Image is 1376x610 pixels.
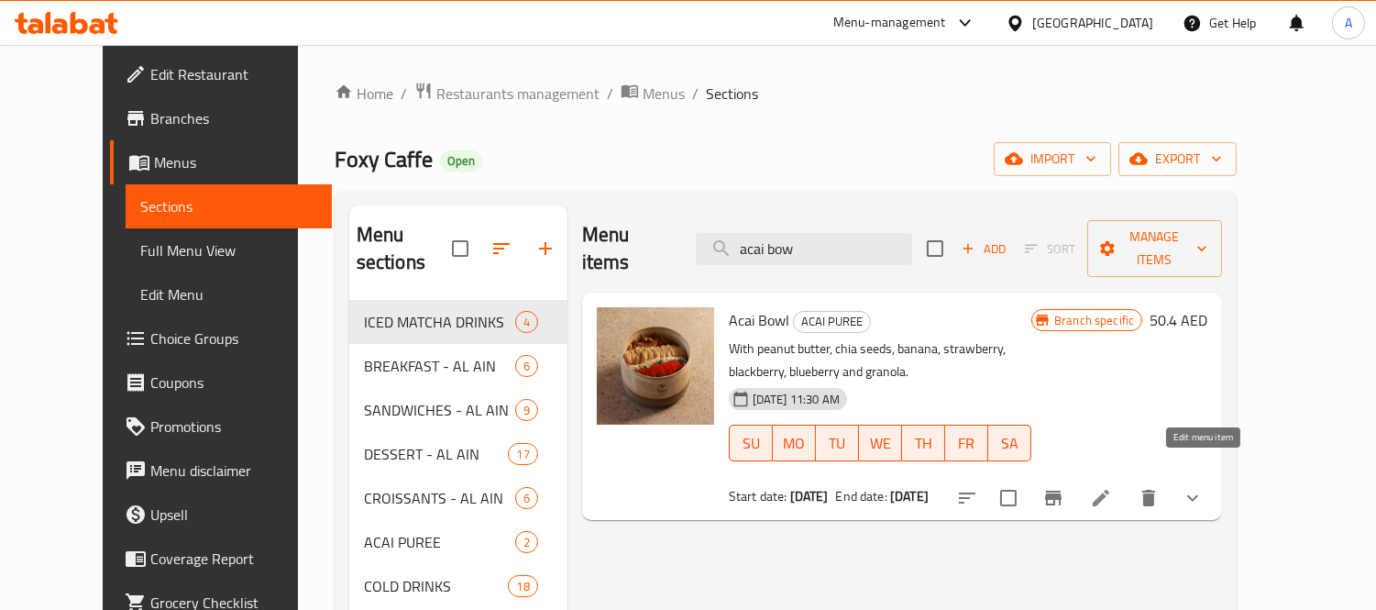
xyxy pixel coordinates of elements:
[110,360,333,405] a: Coupons
[515,531,538,553] div: items
[954,235,1013,263] span: Add item
[516,534,537,551] span: 2
[643,83,685,105] span: Menus
[440,153,482,169] span: Open
[508,575,537,597] div: items
[866,430,895,457] span: WE
[364,487,515,509] span: CROISSANTS - AL AIN
[582,221,674,276] h2: Menu items
[1118,142,1237,176] button: export
[150,548,318,570] span: Coverage Report
[945,476,989,520] button: sort-choices
[441,229,479,268] span: Select all sections
[729,425,773,461] button: SU
[515,399,538,421] div: items
[988,425,1031,461] button: SA
[357,221,452,276] h2: Menu sections
[140,239,318,261] span: Full Menu View
[509,578,536,595] span: 18
[110,140,333,184] a: Menus
[516,402,537,419] span: 9
[621,82,685,105] a: Menus
[523,227,567,271] button: Add section
[696,233,912,265] input: search
[436,83,600,105] span: Restaurants management
[349,344,567,388] div: BREAKFAST - AL AIN6
[607,83,613,105] li: /
[349,300,567,344] div: ICED MATCHA DRINKS4
[780,430,809,457] span: MO
[692,83,699,105] li: /
[1150,307,1207,333] h6: 50.4 AED
[729,306,789,334] span: Acai Bowl
[1008,148,1096,171] span: import
[1182,487,1204,509] svg: Show Choices
[996,430,1024,457] span: SA
[516,314,537,331] span: 4
[989,479,1028,517] span: Select to update
[150,504,318,526] span: Upsell
[364,575,509,597] span: COLD DRINKS
[335,82,1238,105] nav: breadcrumb
[516,490,537,507] span: 6
[479,227,523,271] span: Sort sections
[745,391,847,408] span: [DATE] 11:30 AM
[110,493,333,537] a: Upsell
[335,139,433,180] span: Foxy Caffe
[823,430,852,457] span: TU
[150,327,318,349] span: Choice Groups
[364,311,515,333] span: ICED MATCHA DRINKS
[706,83,758,105] span: Sections
[994,142,1111,176] button: import
[349,476,567,520] div: CROISSANTS - AL AIN6
[1102,226,1208,272] span: Manage items
[150,63,318,85] span: Edit Restaurant
[1171,476,1215,520] button: show more
[126,184,333,228] a: Sections
[737,430,765,457] span: SU
[515,355,538,377] div: items
[140,195,318,217] span: Sections
[154,151,318,173] span: Menus
[909,430,938,457] span: TH
[401,83,407,105] li: /
[349,388,567,432] div: SANDWICHES - AL AIN9
[110,537,333,581] a: Coverage Report
[414,82,600,105] a: Restaurants management
[890,484,929,508] b: [DATE]
[859,425,902,461] button: WE
[729,338,1031,383] p: With peanut butter, chia seeds, banana, strawberry, blackberry, blueberry and granola.
[509,446,536,463] span: 17
[515,487,538,509] div: items
[597,307,714,425] img: Acai Bowl
[364,399,515,421] div: SANDWICHES - AL AIN
[1345,13,1352,33] span: A
[773,425,816,461] button: MO
[793,311,871,333] div: ACAI PUREE
[954,235,1013,263] button: Add
[110,96,333,140] a: Branches
[335,83,393,105] a: Home
[1047,312,1141,329] span: Branch specific
[1031,476,1075,520] button: Branch-specific-item
[110,405,333,449] a: Promotions
[816,425,859,461] button: TU
[1013,235,1087,263] span: Select section first
[902,425,945,461] button: TH
[150,107,318,129] span: Branches
[110,316,333,360] a: Choice Groups
[1133,148,1222,171] span: export
[150,416,318,438] span: Promotions
[364,531,515,553] span: ACAI PUREE
[1032,13,1153,33] div: [GEOGRAPHIC_DATA]
[794,311,870,332] span: ACAI PUREE
[150,460,318,482] span: Menu disclaimer
[126,272,333,316] a: Edit Menu
[364,355,515,377] div: BREAKFAST - AL AIN
[140,283,318,305] span: Edit Menu
[110,449,333,493] a: Menu disclaimer
[790,484,829,508] b: [DATE]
